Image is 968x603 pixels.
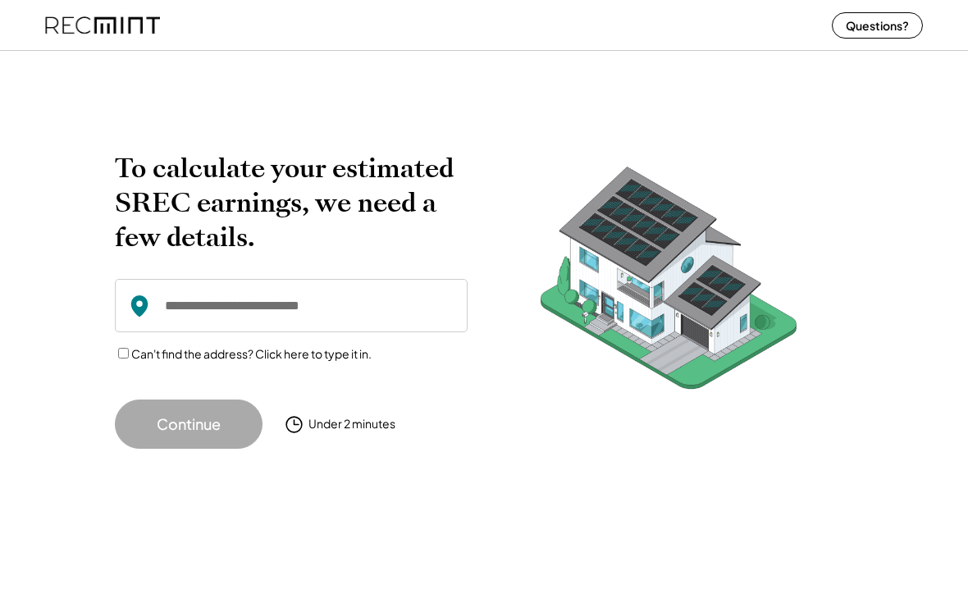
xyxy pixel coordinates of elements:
img: recmint-logotype%403x%20%281%29.jpeg [45,3,160,47]
button: Continue [115,400,263,449]
img: RecMintArtboard%207.png [509,151,829,414]
div: Under 2 minutes [308,416,395,432]
label: Can't find the address? Click here to type it in. [131,346,372,361]
h2: To calculate your estimated SREC earnings, we need a few details. [115,151,468,254]
button: Questions? [832,12,923,39]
